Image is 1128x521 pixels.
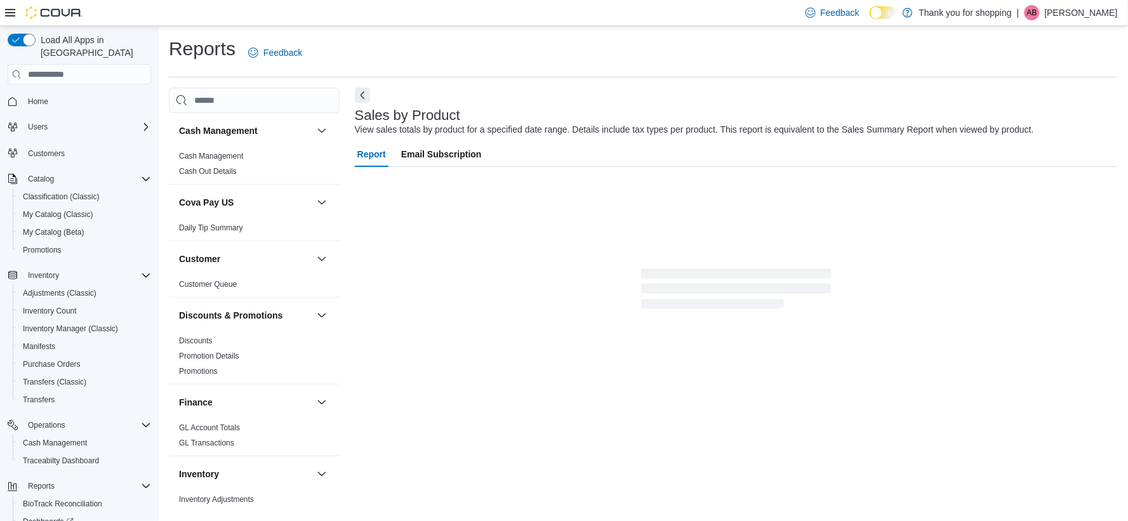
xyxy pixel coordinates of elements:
[13,320,156,338] button: Inventory Manager (Classic)
[179,438,234,448] span: GL Transactions
[179,151,243,161] span: Cash Management
[243,40,307,65] a: Feedback
[179,124,258,137] h3: Cash Management
[23,192,100,202] span: Classification (Classic)
[179,223,243,232] a: Daily Tip Summary
[179,152,243,161] a: Cash Management
[179,367,218,376] a: Promotions
[641,271,832,312] span: Loading
[179,423,240,432] a: GL Account Totals
[179,468,312,480] button: Inventory
[23,94,53,109] a: Home
[23,478,60,494] button: Reports
[18,189,105,204] a: Classification (Classic)
[1027,5,1037,20] span: AB
[179,352,239,360] a: Promotion Details
[13,434,156,452] button: Cash Management
[179,309,312,322] button: Discounts & Promotions
[18,435,92,451] a: Cash Management
[23,288,96,298] span: Adjustments (Classic)
[179,494,254,505] span: Inventory Adjustments
[179,336,213,345] a: Discounts
[179,166,237,176] span: Cash Out Details
[18,496,151,511] span: BioTrack Reconciliation
[13,338,156,355] button: Manifests
[13,206,156,223] button: My Catalog (Classic)
[13,188,156,206] button: Classification (Classic)
[179,396,213,409] h3: Finance
[18,286,102,301] a: Adjustments (Classic)
[18,303,151,319] span: Inventory Count
[18,357,151,372] span: Purchase Orders
[18,225,90,240] a: My Catalog (Beta)
[179,124,312,137] button: Cash Management
[169,333,340,384] div: Discounts & Promotions
[18,339,151,354] span: Manifests
[169,36,236,62] h1: Reports
[18,453,104,468] a: Traceabilty Dashboard
[263,46,302,59] span: Feedback
[18,207,98,222] a: My Catalog (Classic)
[28,481,55,491] span: Reports
[3,267,156,284] button: Inventory
[179,280,237,289] a: Customer Queue
[355,108,460,123] h3: Sales by Product
[18,392,151,407] span: Transfers
[179,223,243,233] span: Daily Tip Summary
[179,196,234,209] h3: Cova Pay US
[28,122,48,132] span: Users
[23,478,151,494] span: Reports
[179,351,239,361] span: Promotion Details
[13,284,156,302] button: Adjustments (Classic)
[23,268,151,283] span: Inventory
[18,321,151,336] span: Inventory Manager (Classic)
[179,423,240,433] span: GL Account Totals
[870,6,896,20] input: Dark Mode
[13,355,156,373] button: Purchase Orders
[18,374,91,390] a: Transfers (Classic)
[23,171,59,187] button: Catalog
[1025,5,1040,20] div: Ariana Brown
[401,142,482,167] span: Email Subscription
[18,453,151,468] span: Traceabilty Dashboard
[23,418,70,433] button: Operations
[13,495,156,513] button: BioTrack Reconciliation
[18,189,151,204] span: Classification (Classic)
[18,242,151,258] span: Promotions
[314,395,329,410] button: Finance
[179,167,237,176] a: Cash Out Details
[23,227,84,237] span: My Catalog (Beta)
[23,146,70,161] a: Customers
[13,452,156,470] button: Traceabilty Dashboard
[3,143,156,162] button: Customers
[179,253,220,265] h3: Customer
[18,303,82,319] a: Inventory Count
[18,321,123,336] a: Inventory Manager (Classic)
[23,119,53,135] button: Users
[28,148,65,159] span: Customers
[18,207,151,222] span: My Catalog (Classic)
[28,96,48,107] span: Home
[169,277,340,297] div: Customer
[1045,5,1118,20] p: [PERSON_NAME]
[18,286,151,301] span: Adjustments (Classic)
[18,392,60,407] a: Transfers
[28,420,65,430] span: Operations
[23,418,151,433] span: Operations
[3,170,156,188] button: Catalog
[314,251,329,267] button: Customer
[3,118,156,136] button: Users
[13,302,156,320] button: Inventory Count
[179,253,312,265] button: Customer
[13,391,156,409] button: Transfers
[18,435,151,451] span: Cash Management
[23,171,151,187] span: Catalog
[1017,5,1019,20] p: |
[355,88,370,103] button: Next
[3,92,156,110] button: Home
[23,438,87,448] span: Cash Management
[18,242,67,258] a: Promotions
[179,366,218,376] span: Promotions
[870,19,870,20] span: Dark Mode
[355,123,1034,136] div: View sales totals by product for a specified date range. Details include tax types per product. T...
